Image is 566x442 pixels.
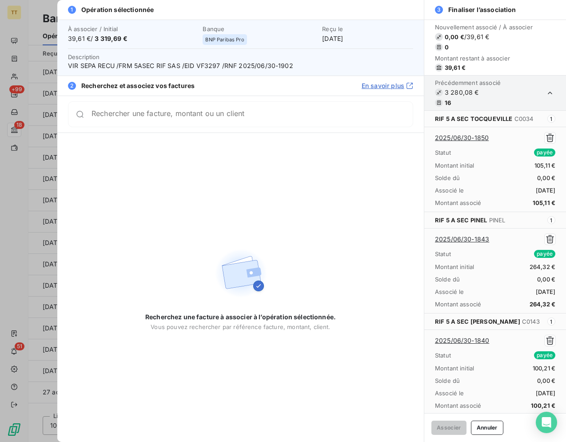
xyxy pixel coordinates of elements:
[435,390,464,397] span: Associé le
[435,174,460,181] span: Solde dû
[435,235,489,244] a: 2025/06/30-1843
[435,336,489,345] a: 2025/06/30-1840
[81,5,154,14] span: Opération sélectionnée
[431,421,466,435] button: Associer
[533,365,555,372] span: 100,21 €
[448,5,516,14] span: Finaliser l’association
[537,377,555,384] span: 0,00 €
[435,6,443,14] span: 3
[435,149,451,156] span: Statut
[471,421,503,435] button: Annuler
[547,216,555,224] span: 1
[435,377,460,384] span: Solde dû
[362,81,413,90] a: En savoir plus
[435,79,501,86] span: Précédemment associé
[435,288,464,295] span: Associé le
[445,33,464,40] span: 0,00 €
[534,351,555,359] span: payée
[435,187,464,194] span: Associé le
[435,276,460,283] span: Solde dû
[445,44,449,51] span: 0
[68,34,197,43] span: 39,61 € /
[205,37,244,42] span: BNP Paribas Pro
[68,61,413,70] span: VIR SEPA RECU /FRM 5ASEC RIF SAS /EID VF3297 /RNF 2025/06/30-1902
[531,402,555,409] span: 100,21 €
[435,250,451,257] span: Statut
[536,412,557,433] div: Open Intercom Messenger
[212,245,269,302] img: Empty state
[534,149,555,157] span: payée
[322,25,413,32] span: Reçu le
[547,317,555,325] span: 1
[445,64,466,71] span: 39,61 €
[530,301,555,308] span: 264,32 €
[435,352,451,359] span: Statut
[435,55,533,62] span: Montant restant à associer
[530,263,555,270] span: 264,32 €
[435,199,481,206] span: Montant associé
[487,217,506,224] span: PINEL
[95,35,128,42] span: 3 319,69 €
[68,53,100,60] span: Description
[435,301,481,308] span: Montant associé
[322,25,413,43] div: [DATE]
[92,110,413,119] input: placeholder
[81,81,195,90] span: Recherchez et associez vos factures
[203,25,317,32] span: Banque
[445,99,451,106] span: 16
[68,6,76,14] span: 1
[536,187,555,194] span: [DATE]
[435,115,512,122] span: RIF 5 A SEC TOCQUEVILLE
[512,115,533,122] span: C0034
[435,88,501,97] span: 3 280,08 €
[536,390,555,397] span: [DATE]
[435,263,474,270] span: Montant initial
[435,24,533,31] span: Nouvellement associé / À associer
[547,115,555,123] span: 1
[151,323,330,330] span: Vous pouvez rechercher par référence facture, montant, client.
[435,133,489,142] a: 2025/06/30-1850
[435,162,474,169] span: Montant initial
[534,250,555,258] span: payée
[537,174,555,181] span: 0,00 €
[435,365,474,372] span: Montant initial
[145,313,336,321] span: Recherchez une facture à associer à l’opération sélectionnée.
[435,318,520,325] span: RIF 5 A SEC [PERSON_NAME]
[435,217,487,224] span: RIF 5 A SEC PINEL
[537,276,555,283] span: 0,00 €
[534,162,555,169] span: 105,11 €
[464,32,489,41] span: / 39,61 €
[68,82,76,90] span: 2
[536,288,555,295] span: [DATE]
[533,199,555,206] span: 105,11 €
[68,25,197,32] span: À associer / Initial
[435,402,481,409] span: Montant associé
[520,318,540,325] span: C0143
